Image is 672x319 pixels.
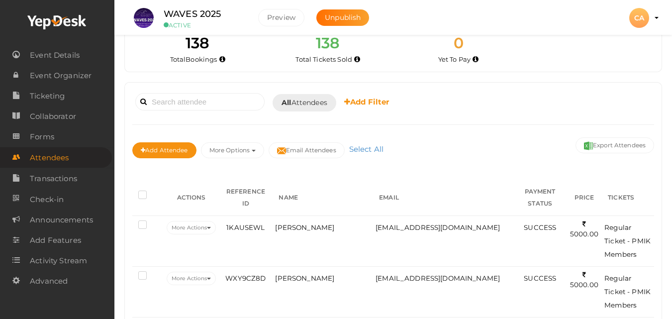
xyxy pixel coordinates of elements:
span: Total [170,55,217,63]
span: Attendees [30,148,69,168]
label: WAVES 2025 [164,7,221,21]
span: Activity Stream [30,251,87,271]
span: 138 [186,34,209,52]
span: Yet To Pay [438,55,471,63]
span: Check-in [30,190,64,210]
span: SUCCESS [524,274,556,282]
b: All [282,98,291,107]
th: NAME [273,180,373,216]
button: Unpublish [316,9,369,26]
span: 5000.00 [570,271,598,289]
th: PAYMENT STATUS [514,180,567,216]
button: More Options [201,142,264,158]
span: 138 [316,34,340,52]
i: Accepted and yet to make payment [473,57,479,62]
i: Total number of tickets sold [354,57,360,62]
span: 1KAUSEWL [226,223,265,231]
span: Event Organizer [30,66,92,86]
span: Announcements [30,210,93,230]
span: Total Tickets Sold [295,55,352,63]
th: TICKETS [602,180,654,216]
img: mail-filled.svg [277,146,286,155]
span: SUCCESS [524,223,556,231]
span: 0 [454,34,464,52]
span: WXY9CZ8D [225,274,266,282]
span: Regular Ticket - PMIK Members [604,274,651,309]
span: REFERENCE ID [226,188,265,207]
input: Search attendee [135,93,265,110]
i: Total number of bookings [219,57,225,62]
small: ACTIVE [164,21,243,29]
span: Regular Ticket - PMIK Members [604,223,651,258]
span: Add Features [30,230,81,250]
span: [EMAIL_ADDRESS][DOMAIN_NAME] [376,223,500,231]
span: Transactions [30,169,77,189]
button: More Actions [167,221,216,234]
button: Preview [258,9,304,26]
button: Email Attendees [269,142,345,158]
span: Ticketing [30,86,65,106]
button: Export Attendees [576,137,654,153]
span: 5000.00 [570,220,598,238]
span: [PERSON_NAME] [275,274,334,282]
th: PRICE [567,180,602,216]
b: Add Filter [344,97,389,106]
button: Add Attendee [132,142,196,158]
span: Bookings [186,55,217,63]
img: excel.svg [584,141,593,150]
span: Unpublish [325,13,361,22]
span: Event Details [30,45,80,65]
th: EMAIL [373,180,514,216]
button: More Actions [167,272,216,285]
span: Collaborator [30,106,76,126]
img: S4WQAGVX_small.jpeg [134,8,154,28]
span: [EMAIL_ADDRESS][DOMAIN_NAME] [376,274,500,282]
div: CA [629,8,649,28]
span: Attendees [282,98,327,108]
span: [PERSON_NAME] [275,223,334,231]
button: CA [626,7,652,28]
span: Advanced [30,271,68,291]
span: Forms [30,127,54,147]
th: ACTIONS [164,180,218,216]
a: Select All [347,144,386,154]
profile-pic: CA [629,13,649,22]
